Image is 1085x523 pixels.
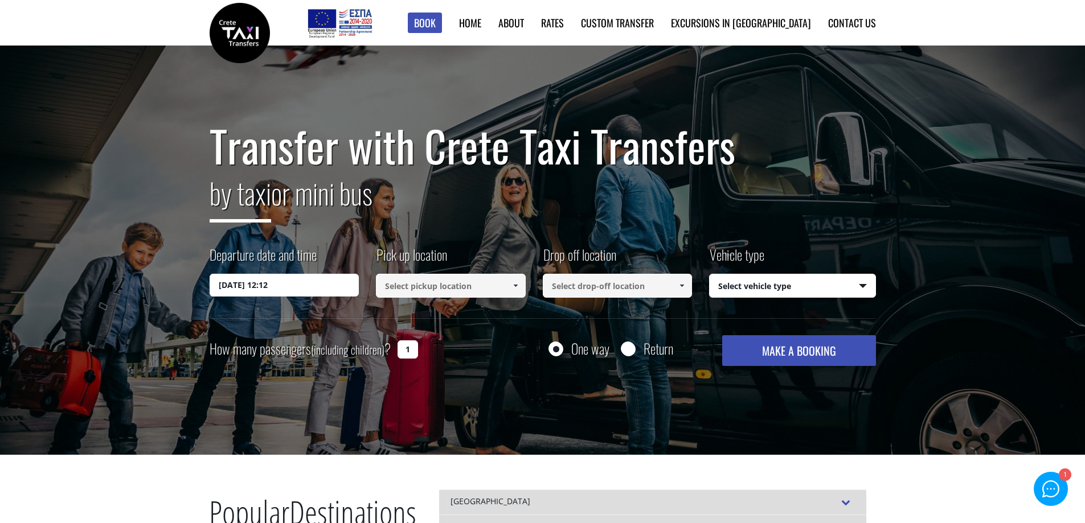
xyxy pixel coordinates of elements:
[459,15,481,30] a: Home
[210,171,271,223] span: by taxi
[498,15,524,30] a: About
[376,274,526,298] input: Select pickup location
[306,6,374,40] img: e-bannersEUERDF180X90.jpg
[828,15,876,30] a: Contact us
[210,170,876,231] h2: or mini bus
[311,341,384,358] small: (including children)
[722,335,875,366] button: MAKE A BOOKING
[644,341,673,356] label: Return
[210,245,317,274] label: Departure date and time
[671,15,811,30] a: Excursions in [GEOGRAPHIC_DATA]
[210,3,270,63] img: Crete Taxi Transfers | Safe Taxi Transfer Services from to Heraklion Airport, Chania Airport, Ret...
[210,335,391,363] label: How many passengers ?
[376,245,447,274] label: Pick up location
[710,274,875,298] span: Select vehicle type
[439,489,866,514] div: [GEOGRAPHIC_DATA]
[210,26,270,38] a: Crete Taxi Transfers | Safe Taxi Transfer Services from to Heraklion Airport, Chania Airport, Ret...
[543,245,616,274] label: Drop off location
[543,274,693,298] input: Select drop-off location
[709,245,764,274] label: Vehicle type
[581,15,654,30] a: Custom Transfer
[571,341,609,356] label: One way
[408,13,442,34] a: Book
[210,122,876,170] h1: Transfer with Crete Taxi Transfers
[506,274,525,298] a: Show All Items
[541,15,564,30] a: Rates
[1058,470,1070,481] div: 1
[673,274,691,298] a: Show All Items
